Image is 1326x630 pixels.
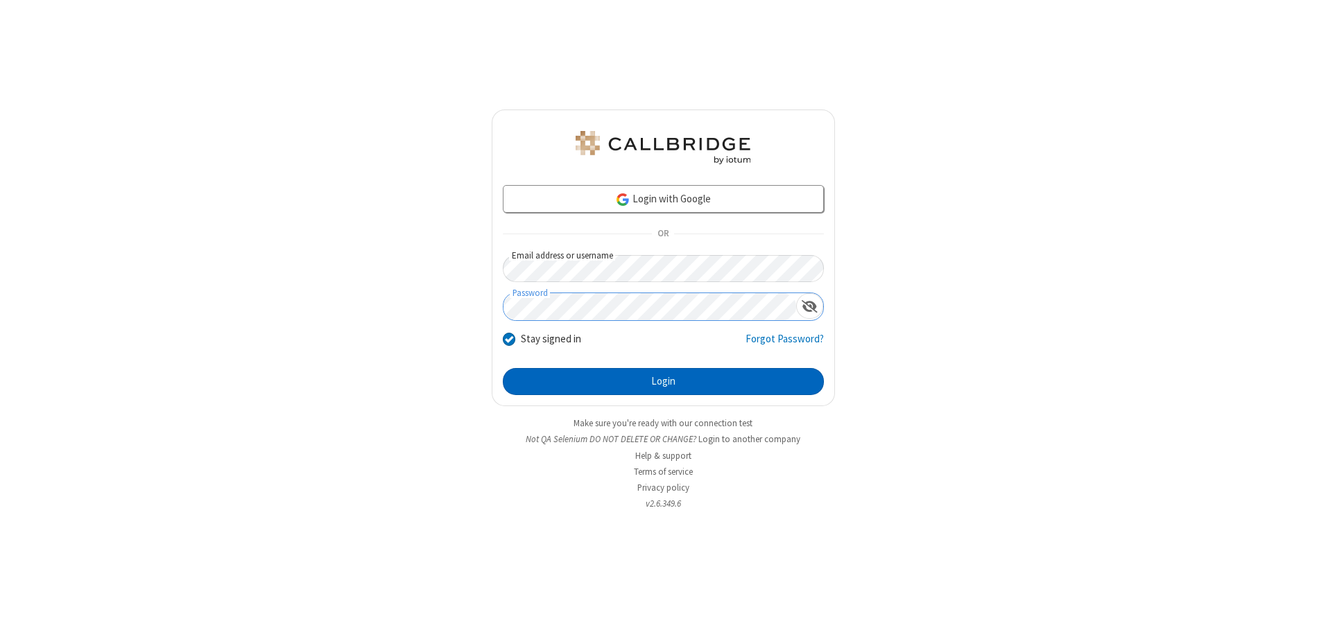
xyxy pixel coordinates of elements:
li: v2.6.349.6 [492,497,835,510]
a: Help & support [635,450,691,462]
div: Show password [796,293,823,319]
button: Login to another company [698,432,800,446]
a: Make sure you're ready with our connection test [574,417,752,429]
a: Privacy policy [637,482,689,493]
a: Login with Google [503,185,824,213]
span: OR [652,225,674,244]
a: Forgot Password? [746,331,824,358]
img: google-icon.png [615,192,630,207]
input: Password [503,293,796,320]
input: Email address or username [503,255,824,282]
label: Stay signed in [521,331,581,347]
button: Login [503,368,824,396]
img: QA Selenium DO NOT DELETE OR CHANGE [573,131,753,164]
a: Terms of service [634,466,693,478]
li: Not QA Selenium DO NOT DELETE OR CHANGE? [492,432,835,446]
